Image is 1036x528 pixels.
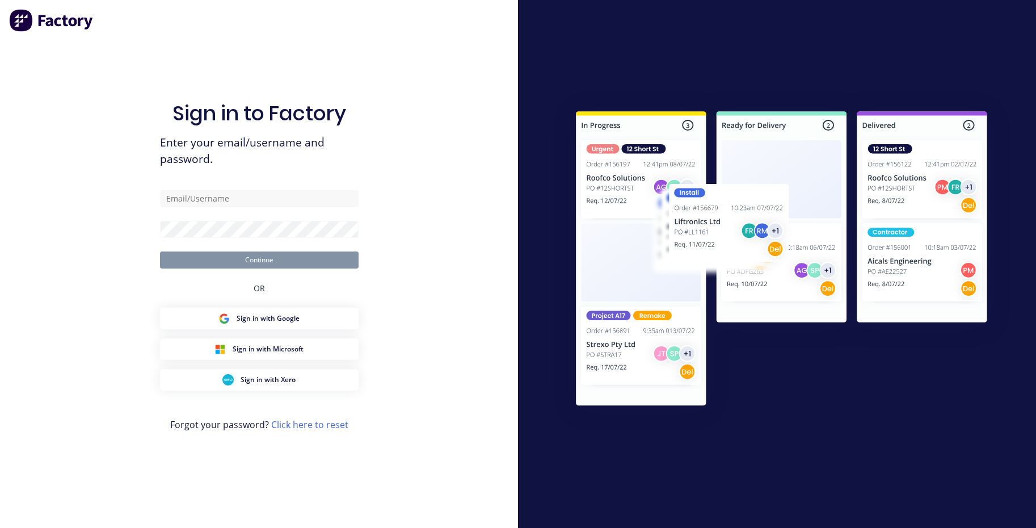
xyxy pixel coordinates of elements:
[222,374,234,385] img: Xero Sign in
[160,190,359,207] input: Email/Username
[160,338,359,360] button: Microsoft Sign inSign in with Microsoft
[9,9,94,32] img: Factory
[254,269,265,308] div: OR
[214,343,226,355] img: Microsoft Sign in
[271,418,348,431] a: Click here to reset
[241,375,296,385] span: Sign in with Xero
[170,418,348,431] span: Forgot your password?
[160,308,359,329] button: Google Sign inSign in with Google
[218,313,230,324] img: Google Sign in
[160,252,359,269] button: Continue
[237,313,300,324] span: Sign in with Google
[160,135,359,167] span: Enter your email/username and password.
[160,369,359,391] button: Xero Sign inSign in with Xero
[233,344,304,354] span: Sign in with Microsoft
[172,101,346,125] h1: Sign in to Factory
[551,89,1012,433] img: Sign in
